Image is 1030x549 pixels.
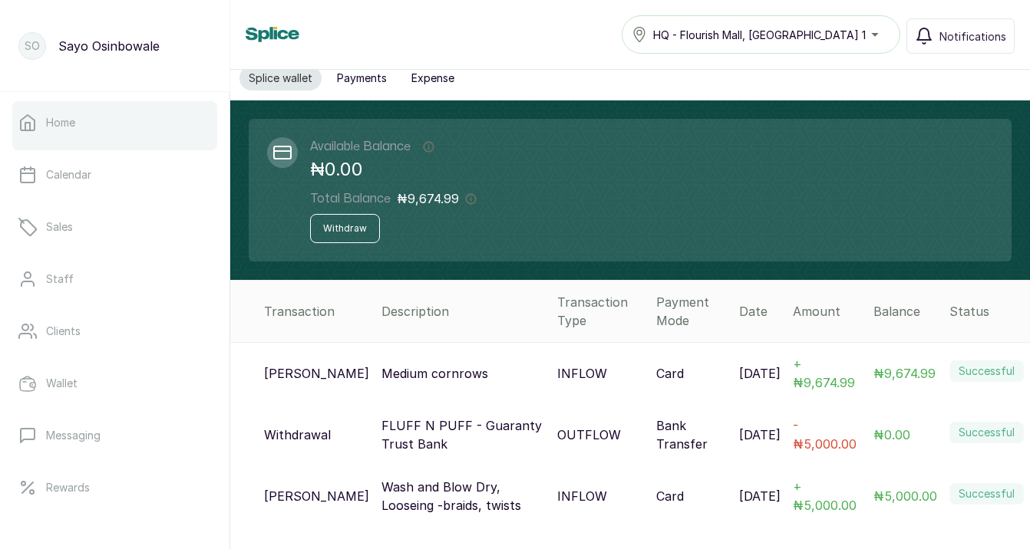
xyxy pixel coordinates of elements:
[264,302,369,321] div: Transaction
[622,15,900,54] button: HQ - Flourish Mall, [GEOGRAPHIC_DATA] 1
[557,293,644,330] div: Transaction Type
[12,258,217,301] a: Staff
[381,478,545,514] p: Wash and Blow Dry, Looseing -braids, twists
[12,362,217,405] a: Wallet
[310,214,380,243] button: Withdraw
[939,28,1006,44] span: Notifications
[873,302,937,321] div: Balance
[949,360,1024,382] label: Successful
[873,488,937,504] span: ₦5,000.00
[46,376,78,391] p: Wallet
[739,426,781,444] p: [DATE]
[906,18,1015,54] button: Notifications
[793,418,857,452] span: - ₦5,000.00
[656,364,684,383] p: Card
[656,487,684,505] p: Card
[12,101,217,144] a: Home
[310,156,477,183] p: ₦0.00
[873,427,910,442] span: ₦0.00
[739,364,781,383] p: [DATE]
[949,302,1024,321] div: Status
[264,364,369,383] p: [PERSON_NAME]
[793,302,861,321] div: Amount
[557,487,607,505] p: INFLOW
[949,483,1024,505] label: Successful
[328,66,396,90] button: Payments
[46,428,101,443] p: Messaging
[46,271,74,287] p: Staff
[310,137,411,156] h2: Available Balance
[12,310,217,353] a: Clients
[397,189,459,208] p: ₦9,674.99
[739,487,781,505] p: [DATE]
[25,38,40,54] p: SO
[873,366,936,381] span: ₦9,674.99
[58,37,160,55] p: Sayo Osinbowale
[402,66,464,90] button: Expense
[46,219,73,235] p: Sales
[12,414,217,457] a: Messaging
[557,426,621,444] p: OUTFLOW
[46,324,81,339] p: Clients
[381,364,488,383] p: Medium cornrows
[739,302,781,321] div: Date
[46,167,91,182] p: Calendar
[46,115,75,130] p: Home
[793,479,857,513] span: + ₦5,000.00
[656,293,728,330] div: Payment Mode
[46,480,90,495] p: Rewards
[12,153,217,196] a: Calendar
[264,487,369,505] p: [PERSON_NAME]
[239,66,322,90] button: Splice wallet
[949,422,1024,443] label: Successful
[310,189,391,208] h2: Total Balance
[793,357,855,390] span: + ₦9,674.99
[12,205,217,248] a: Sales
[264,426,331,444] p: Withdrawal
[557,364,607,383] p: INFLOW
[12,466,217,509] a: Rewards
[656,416,728,453] p: Bank Transfer
[381,302,545,321] div: Description
[381,416,545,453] p: FLUFF N PUFF - Guaranty Trust Bank
[653,27,866,43] span: HQ - Flourish Mall, [GEOGRAPHIC_DATA] 1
